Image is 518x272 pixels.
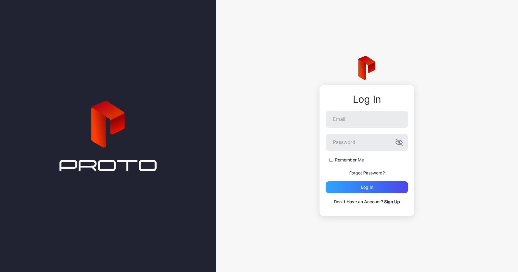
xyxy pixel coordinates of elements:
[326,198,408,205] p: Don`t Have an Account?
[326,134,408,151] input: Password
[349,170,385,175] a: Forgot Password?
[361,185,373,190] div: Log in
[335,157,364,163] label: Remember Me
[326,111,408,128] input: Email
[326,94,408,105] div: Log In
[326,181,408,193] button: Log in
[395,139,403,146] button: Password
[384,199,400,204] a: Sign Up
